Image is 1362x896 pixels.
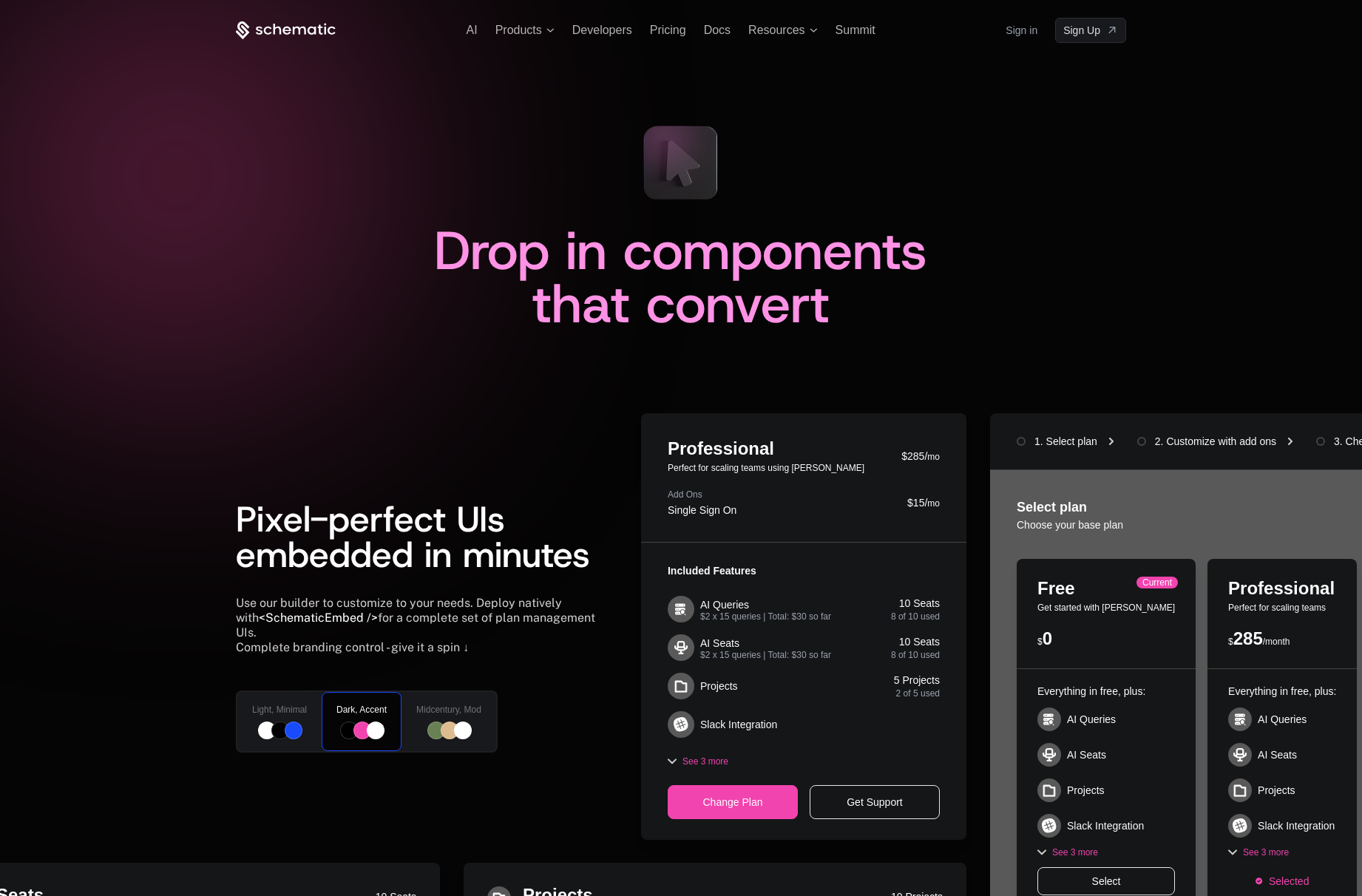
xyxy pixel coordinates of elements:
div: AI Queries [1067,712,1116,727]
div: Change Plan [668,785,798,819]
a: Docs [704,24,731,36]
span: See 3 more [682,756,728,767]
div: $2 x 15 queries | Total: $30 so far [700,651,831,659]
div: AI Queries [700,597,749,612]
div: 1. Select plan [1034,434,1097,449]
a: Pricing [650,24,686,36]
div: Projects [1067,783,1105,798]
span: <SchematicEmbed /> [259,611,378,625]
div: Single Sign On [668,505,736,515]
div: Perfect for scaling teams [1228,603,1335,612]
div: 5 Projects [894,673,940,688]
div: AI Seats [700,636,739,651]
a: Sign in [1006,18,1037,42]
div: Slack Integration [1067,818,1144,833]
div: Everything in free, plus: [1228,684,1336,699]
div: 10 Seats [891,596,940,611]
div: $15/ [907,495,940,510]
span: Pixel-perfect UIs embedded in minutes [236,495,590,578]
div: $2 x 15 queries | Total: $30 so far [700,612,831,621]
span: Selected [1269,874,1309,889]
span: 0 [1043,628,1052,648]
span: Resources [748,24,804,37]
span: mo [927,498,940,509]
span: Light, Minimal [252,704,307,716]
div: $285/ [901,449,940,464]
div: Included Features [668,563,940,578]
div: Projects [1258,783,1295,798]
span: Sign Up [1063,23,1100,38]
div: Slack Integration [1258,818,1335,833]
div: Current [1136,577,1178,588]
a: [object Object] [1055,18,1126,43]
span: /month [1263,637,1290,647]
div: Use our builder to customize to your needs. Deploy natively with for a complete set of plan manag... [236,596,606,640]
span: See 3 more [1052,846,1098,858]
div: AI Seats [1258,747,1297,762]
div: Professional [1228,580,1335,597]
span: Midcentury, Mod [416,704,481,716]
span: 285 [1233,628,1263,648]
div: Professional [668,440,864,458]
div: 2 of 5 used [894,688,940,699]
a: Developers [572,24,632,36]
div: Slack Integration [700,717,777,732]
div: 10 Seats [891,634,940,649]
span: Products [495,24,542,37]
div: AI Queries [1258,712,1307,727]
div: Get Support [810,785,940,819]
div: AI Seats [1067,747,1106,762]
div: Get started with [PERSON_NAME] [1037,603,1175,612]
a: AI [467,24,478,36]
div: Add Ons [668,490,736,499]
a: Summit [836,24,875,36]
div: 2. Customize with add ons [1155,434,1276,449]
div: 8 of 10 used [891,649,940,661]
div: Perfect for scaling teams using [PERSON_NAME] [668,464,864,472]
div: Everything in free, plus: [1037,684,1175,699]
div: Free [1037,580,1175,597]
div: Projects [700,679,738,693]
div: 8 of 10 used [891,611,940,622]
div: Complete branding control - give it a spin ↓ [236,640,498,655]
div: Select [1037,867,1175,895]
span: Dark, Accent [336,704,387,716]
span: mo [927,452,940,462]
span: See 3 more [1243,846,1289,858]
span: $ [1228,637,1233,647]
span: Drop in components that convert [434,215,943,339]
span: $ [1037,637,1043,647]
